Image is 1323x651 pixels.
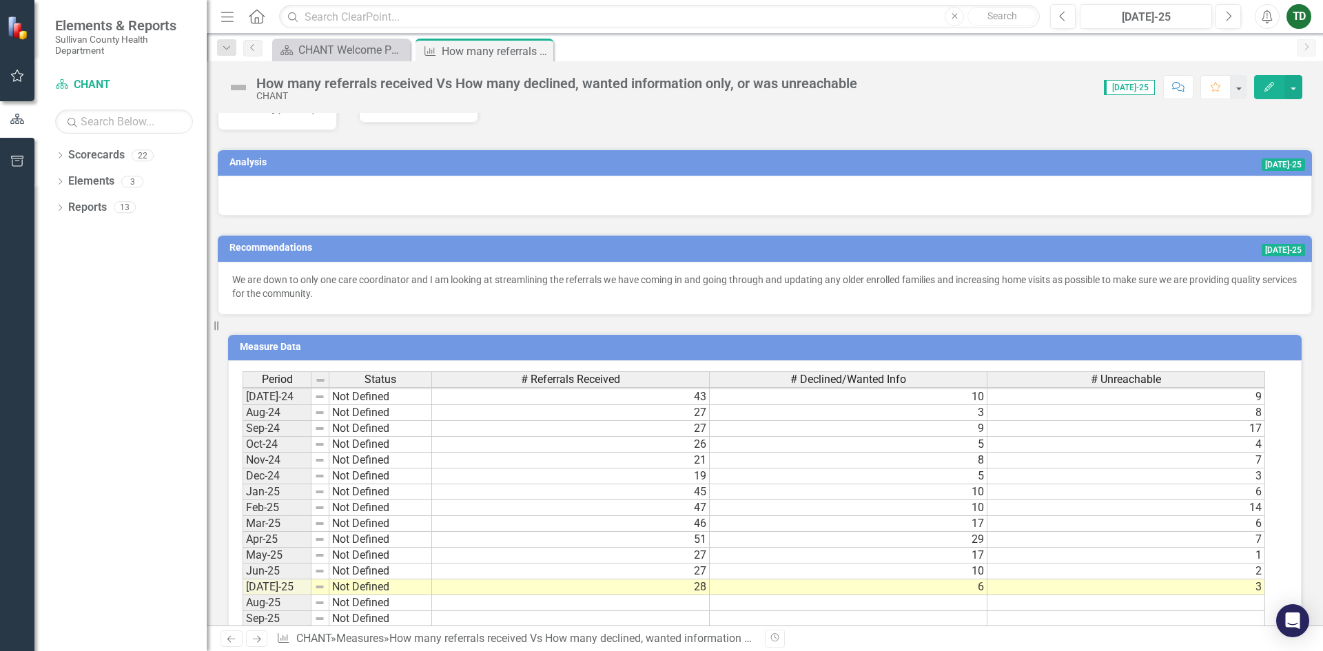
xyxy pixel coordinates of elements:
a: Elements [68,174,114,189]
td: [DATE]-24 [243,389,311,405]
img: 8DAGhfEEPCf229AAAAAElFTkSuQmCC [314,581,325,592]
td: Not Defined [329,564,432,579]
a: Scorecards [68,147,125,163]
td: 17 [710,548,987,564]
td: Not Defined [329,532,432,548]
img: 8DAGhfEEPCf229AAAAAElFTkSuQmCC [314,518,325,529]
a: Measures [336,632,384,645]
td: 51 [432,532,710,548]
td: Apr-25 [243,532,311,548]
a: CHANT [55,77,193,93]
td: 9 [710,421,987,437]
span: Search [987,10,1017,21]
td: Not Defined [329,421,432,437]
td: 27 [432,421,710,437]
img: 8DAGhfEEPCf229AAAAAElFTkSuQmCC [314,407,325,418]
td: Dec-24 [243,468,311,484]
img: 8DAGhfEEPCf229AAAAAElFTkSuQmCC [314,534,325,545]
td: 27 [432,548,710,564]
td: 46 [432,516,710,532]
td: 7 [987,532,1265,548]
td: 3 [710,405,987,421]
input: Search ClearPoint... [279,5,1040,29]
img: 8DAGhfEEPCf229AAAAAElFTkSuQmCC [314,566,325,577]
td: 17 [987,421,1265,437]
td: 9 [987,389,1265,405]
span: # Unreachable [1091,373,1161,386]
img: 8DAGhfEEPCf229AAAAAElFTkSuQmCC [314,391,325,402]
td: Mar-25 [243,516,311,532]
td: Sep-24 [243,421,311,437]
span: # Referrals Received [521,373,620,386]
img: 8DAGhfEEPCf229AAAAAElFTkSuQmCC [314,439,325,450]
td: 17 [710,516,987,532]
td: 21 [432,453,710,468]
td: 28 [432,579,710,595]
td: Not Defined [329,468,432,484]
div: [DATE]-25 [1085,9,1207,25]
td: 19 [432,468,710,484]
td: 29 [710,532,987,548]
img: 8DAGhfEEPCf229AAAAAElFTkSuQmCC [314,423,325,434]
span: Elements & Reports [55,17,193,34]
td: 10 [710,564,987,579]
td: Not Defined [329,453,432,468]
button: TD [1286,4,1311,29]
td: Not Defined [329,579,432,595]
div: CHANT [256,91,857,101]
td: 10 [710,500,987,516]
div: 13 [114,202,136,214]
td: Not Defined [329,389,432,405]
p: We are down to only one care coordinator and I am looking at streamlining the referrals we have c... [232,273,1298,300]
input: Search Below... [55,110,193,134]
td: 14 [987,500,1265,516]
a: CHANT Welcome Page [276,41,407,59]
img: Not Defined [227,76,249,99]
td: 27 [432,564,710,579]
div: CHANT Welcome Page [298,41,407,59]
img: 8DAGhfEEPCf229AAAAAElFTkSuQmCC [314,550,325,561]
td: Feb-25 [243,500,311,516]
div: 3 [121,176,143,187]
span: [DATE]-25 [1104,80,1155,95]
td: [DATE]-25 [243,579,311,595]
h3: Analysis [229,157,728,167]
a: CHANT [296,632,331,645]
img: 8DAGhfEEPCf229AAAAAElFTkSuQmCC [314,455,325,466]
td: Aug-25 [243,595,311,611]
img: 8DAGhfEEPCf229AAAAAElFTkSuQmCC [315,375,326,386]
td: Not Defined [329,405,432,421]
span: Status [365,373,396,386]
img: 8DAGhfEEPCf229AAAAAElFTkSuQmCC [314,486,325,497]
span: [DATE]-25 [1262,158,1305,171]
div: How many referrals received Vs How many declined, wanted information only, or was unreachable [256,76,857,91]
td: Sep-25 [243,611,311,627]
td: 8 [987,405,1265,421]
td: 3 [987,579,1265,595]
td: 1 [987,548,1265,564]
td: Not Defined [329,437,432,453]
a: Reports [68,200,107,216]
td: 2 [987,564,1265,579]
span: Period [262,373,293,386]
img: 8DAGhfEEPCf229AAAAAElFTkSuQmCC [314,502,325,513]
td: 4 [987,437,1265,453]
td: 6 [987,484,1265,500]
td: 7 [987,453,1265,468]
td: Not Defined [329,548,432,564]
div: How many referrals received Vs How many declined, wanted information only, or was unreachable [389,632,864,645]
td: Aug-24 [243,405,311,421]
div: Open Intercom Messenger [1276,604,1309,637]
img: 8DAGhfEEPCf229AAAAAElFTkSuQmCC [314,613,325,624]
td: 8 [710,453,987,468]
td: 6 [710,579,987,595]
td: Nov-24 [243,453,311,468]
td: 27 [432,405,710,421]
td: Oct-24 [243,437,311,453]
td: Not Defined [329,595,432,611]
div: 22 [132,149,154,161]
td: 26 [432,437,710,453]
td: 5 [710,437,987,453]
div: » » [276,631,755,647]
